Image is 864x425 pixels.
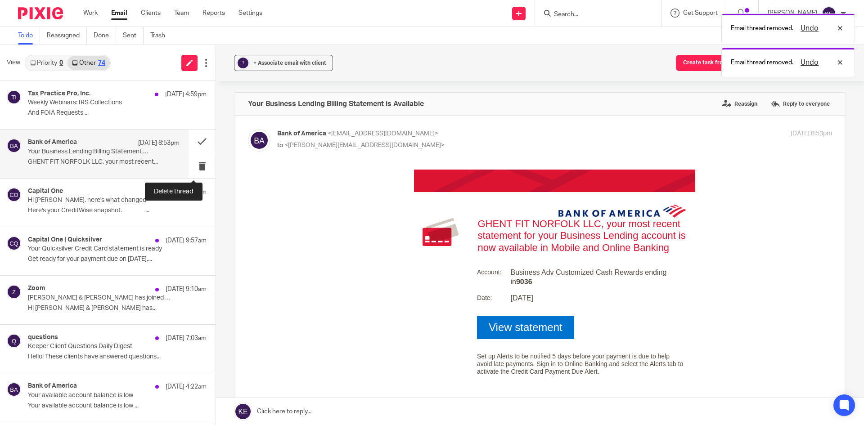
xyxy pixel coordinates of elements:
[111,9,127,18] a: Email
[28,99,171,107] p: Weekly Webinars: IRS Collections
[822,6,836,21] img: svg%3E
[331,333,337,338] img: desktop_icon_equalhousing.png
[166,334,207,343] p: [DATE] 7:03am
[165,90,207,99] p: [DATE] 4:59pm
[28,158,180,166] p: GHENT FIT NORFOLK LLC, your most recent...
[200,147,297,169] a: View statement
[94,27,116,45] a: Done
[202,9,225,18] a: Reports
[7,58,20,67] span: View
[28,236,102,244] h4: Capital One | Quicksilver
[798,57,821,68] button: Undo
[28,197,171,204] p: Hi [PERSON_NAME], here's what changed
[277,130,326,137] span: Bank of America
[123,27,144,45] a: Sent
[200,98,233,124] td: Account:
[28,353,207,361] p: Hello! These clients have answered questions...
[98,60,105,66] div: 74
[28,255,207,263] p: Get ready for your payment due on [DATE],...
[229,347,325,354] td: Bank of America, N.A. Member FDIC
[26,56,67,70] a: Priority0
[47,27,87,45] a: Reassigned
[731,24,793,33] p: Email thread removed.
[7,334,21,348] img: svg%3E
[146,98,200,152] img: img_spacer.png
[200,183,409,206] td: Set up Alerts to be notified 5 days before your payment is due to help avoid late payments. Sign ...
[720,97,760,111] label: Reassign
[217,332,255,339] a: Privacy Notice
[238,9,262,18] a: Settings
[230,354,325,370] td: © 2025 Bank of America Corporation
[28,382,77,390] h4: Bank of America
[201,49,410,98] td: GHENT FIT NORFOLK LLC, your most recent statement for your Business Lending account is now availa...
[234,55,333,71] button: ? + Associate email with client
[7,285,21,299] img: svg%3E
[731,58,793,67] p: Email thread removed.
[28,90,90,98] h4: Tax Practice Pro, Inc.
[233,124,409,133] td: [DATE]
[277,142,283,148] span: to
[7,382,21,397] img: svg%3E
[7,90,21,104] img: svg%3E
[18,27,40,45] a: To do
[145,49,181,76] img: Transfer
[281,35,409,48] img: Bank of America (R)
[28,402,207,410] p: Your available account balance is low ...
[28,304,207,312] p: Hi [PERSON_NAME] & [PERSON_NAME] has...
[174,9,189,18] a: Team
[28,109,207,117] p: And FOIA Requests ...
[248,129,270,152] img: svg%3E
[166,236,207,245] p: [DATE] 9:57am
[28,334,58,341] h4: questions
[28,139,77,146] h4: Bank of America
[238,58,248,68] div: ?
[239,108,255,116] b: 9036
[252,228,356,235] b: Thank you for being our customer.
[28,285,45,292] h4: Zoom
[67,56,109,70] a: Other74
[166,382,207,391] p: [DATE] 4:22am
[141,9,161,18] a: Clients
[248,99,424,108] h4: Your Business Lending Billing Statement is Available
[28,392,171,399] p: Your available account balance is low
[273,332,337,339] a: Equal Housing Lender
[233,98,409,124] td: Business Adv Customized Cash Rewards ending in
[28,294,171,302] p: [PERSON_NAME] & [PERSON_NAME] has joined your meeting - Shepherd Service Group
[798,23,821,34] button: Undo
[165,188,207,197] p: [DATE] 6:22pm
[200,124,233,133] td: Date:
[28,148,149,156] p: Your Business Lending Billing Statement is Available
[186,49,199,62] img: img_spacer.png
[138,139,180,148] p: [DATE] 8:53pm
[7,236,21,251] img: svg%3E
[59,60,63,66] div: 0
[28,245,171,253] p: Your Quicksilver Credit Card statement is ready
[83,9,98,18] a: Work
[7,139,21,153] img: svg%3E
[18,7,63,19] img: Pixie
[253,60,326,66] span: + Associate email with client
[166,285,207,294] p: [DATE] 9:10am
[328,130,438,137] span: <[EMAIL_ADDRESS][DOMAIN_NAME]>
[791,129,832,139] p: [DATE] 8:53pm
[28,343,171,350] p: Keeper Client Questions Daily Digest
[28,188,63,195] h4: Capital One
[150,27,172,45] a: Trash
[28,207,207,215] p: Here's your CreditWise snapshot. ͏ ͏ ͏ ͏ ͏...
[769,97,832,111] label: Reply to everyone
[284,142,445,148] span: <[PERSON_NAME][EMAIL_ADDRESS][DOMAIN_NAME]>
[7,188,21,202] img: svg%3E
